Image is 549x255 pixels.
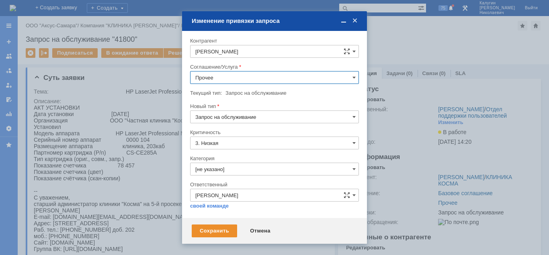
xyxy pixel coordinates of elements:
a: своей команде [190,203,229,209]
div: Изменение привязки запроса [192,17,359,24]
div: Ответственный [190,182,357,187]
span: Сложная форма [344,48,350,55]
div: Категория [190,156,357,161]
span: Сложная форма [344,192,350,198]
div: Критичность [190,130,357,135]
span: Запрос на обслуживание [225,90,287,96]
span: Закрыть [351,17,359,24]
div: Соглашение/Услуга [190,64,357,69]
label: Текущий тип: [190,90,222,96]
div: Контрагент [190,38,357,43]
div: Новый тип [190,104,357,109]
span: Свернуть (Ctrl + M) [340,17,348,24]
